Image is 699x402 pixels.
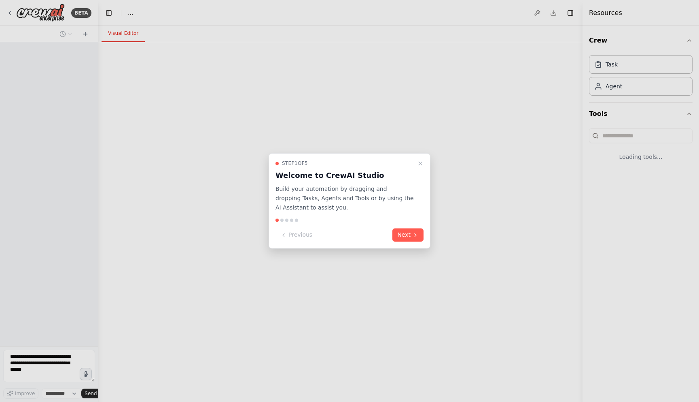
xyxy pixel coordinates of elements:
span: Step 1 of 5 [282,160,308,167]
button: Hide left sidebar [103,7,114,19]
button: Previous [275,229,317,242]
h3: Welcome to CrewAI Studio [275,170,414,181]
button: Next [392,229,424,242]
button: Close walkthrough [415,158,425,168]
p: Build your automation by dragging and dropping Tasks, Agents and Tools or by using the AI Assista... [275,184,414,212]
